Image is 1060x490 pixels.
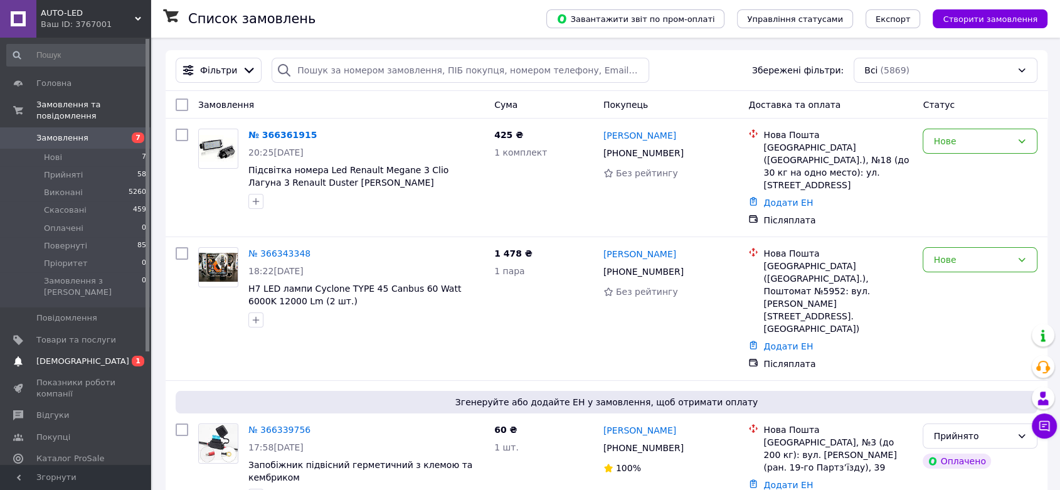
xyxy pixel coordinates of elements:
span: [DEMOGRAPHIC_DATA] [36,356,129,367]
span: Без рейтингу [616,287,678,297]
span: Без рейтингу [616,168,678,178]
div: Оплачено [923,454,990,469]
span: 1 шт. [494,442,519,452]
img: Фото товару [199,130,238,167]
div: [GEOGRAPHIC_DATA] ([GEOGRAPHIC_DATA].), Поштомат №5952: вул. [PERSON_NAME][STREET_ADDRESS]. [GEOG... [763,260,913,335]
span: Прийняті [44,169,83,181]
span: 5260 [129,187,146,198]
span: 425 ₴ [494,130,523,140]
div: [GEOGRAPHIC_DATA] ([GEOGRAPHIC_DATA].), №18 (до 30 кг на одно место): ул. [STREET_ADDRESS] [763,141,913,191]
button: Чат з покупцем [1032,413,1057,439]
span: 1 пара [494,266,525,276]
span: 100% [616,463,641,473]
span: Каталог ProSale [36,453,104,464]
span: 0 [142,223,146,234]
span: 7 [132,132,144,143]
span: 1 478 ₴ [494,248,533,258]
span: Оплачені [44,223,83,234]
div: [GEOGRAPHIC_DATA], №3 (до 200 кг): вул. [PERSON_NAME] (ран. 19-го Партз’їзду), 39 [763,436,913,474]
img: Фото товару [199,425,238,463]
img: Фото товару [199,253,238,282]
div: [PHONE_NUMBER] [601,144,686,162]
a: Фото товару [198,247,238,287]
span: 1 комплект [494,147,547,157]
a: Фото товару [198,423,238,464]
span: 18:22[DATE] [248,266,304,276]
span: Замовлення [198,100,254,110]
button: Створити замовлення [933,9,1047,28]
h1: Список замовлень [188,11,315,26]
span: Cума [494,100,517,110]
span: Доставка та оплата [748,100,840,110]
span: 58 [137,169,146,181]
span: 7 [142,152,146,163]
a: [PERSON_NAME] [603,248,676,260]
span: 60 ₴ [494,425,517,435]
a: Додати ЕН [763,341,813,351]
button: Завантажити звіт по пром-оплаті [546,9,724,28]
span: Показники роботи компанії [36,377,116,400]
span: Експорт [876,14,911,24]
a: Підсвітка номера Led Renault Megane 3 Clio Лагуна 3 Renault Duster [PERSON_NAME] [248,165,448,188]
span: Замовлення та повідомлення [36,99,151,122]
div: Нова Пошта [763,247,913,260]
span: Повернуті [44,240,87,252]
span: Повідомлення [36,312,97,324]
a: Створити замовлення [920,13,1047,23]
span: 17:58[DATE] [248,442,304,452]
a: [PERSON_NAME] [603,129,676,142]
span: (5869) [880,65,909,75]
span: Замовлення [36,132,88,144]
div: Післяплата [763,358,913,370]
span: 0 [142,275,146,298]
span: 0 [142,258,146,269]
a: [PERSON_NAME] [603,424,676,437]
div: Нова Пошта [763,423,913,436]
span: Товари та послуги [36,334,116,346]
div: [PHONE_NUMBER] [601,439,686,457]
span: Всі [864,64,877,77]
span: Нові [44,152,62,163]
input: Пошук за номером замовлення, ПІБ покупця, номером телефону, Email, номером накладної [272,58,649,83]
button: Експорт [866,9,921,28]
span: Управління статусами [747,14,843,24]
a: № 366343348 [248,248,310,258]
span: Головна [36,78,72,89]
span: Виконані [44,187,83,198]
div: Нове [933,134,1012,148]
span: Покупці [36,432,70,443]
span: Скасовані [44,205,87,216]
a: № 366361915 [248,130,317,140]
span: Статус [923,100,955,110]
span: Пріоритет [44,258,87,269]
input: Пошук [6,44,147,67]
span: Фільтри [200,64,237,77]
span: Завантажити звіт по пром-оплаті [556,13,714,24]
span: Відгуки [36,410,69,421]
a: Додати ЕН [763,480,813,490]
a: № 366339756 [248,425,310,435]
span: Замовлення з [PERSON_NAME] [44,275,142,298]
span: 459 [133,205,146,216]
div: [PHONE_NUMBER] [601,263,686,280]
span: Згенеруйте або додайте ЕН у замовлення, щоб отримати оплату [181,396,1032,408]
span: Покупець [603,100,648,110]
a: Запобіжник підвісний герметичний з клемою та кембриком [248,460,472,482]
span: 85 [137,240,146,252]
span: AUTO-LED [41,8,135,19]
div: Післяплата [763,214,913,226]
span: 1 [132,356,144,366]
a: H7 LED лампи Cyclone TYPE 45 Canbus 60 Watt 6000K 12000 Lm (2 шт.) [248,284,461,306]
div: Нова Пошта [763,129,913,141]
div: Нове [933,253,1012,267]
span: Збережені фільтри: [752,64,844,77]
div: Ваш ID: 3767001 [41,19,151,30]
a: Додати ЕН [763,198,813,208]
span: Створити замовлення [943,14,1037,24]
a: Фото товару [198,129,238,169]
button: Управління статусами [737,9,853,28]
span: 20:25[DATE] [248,147,304,157]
